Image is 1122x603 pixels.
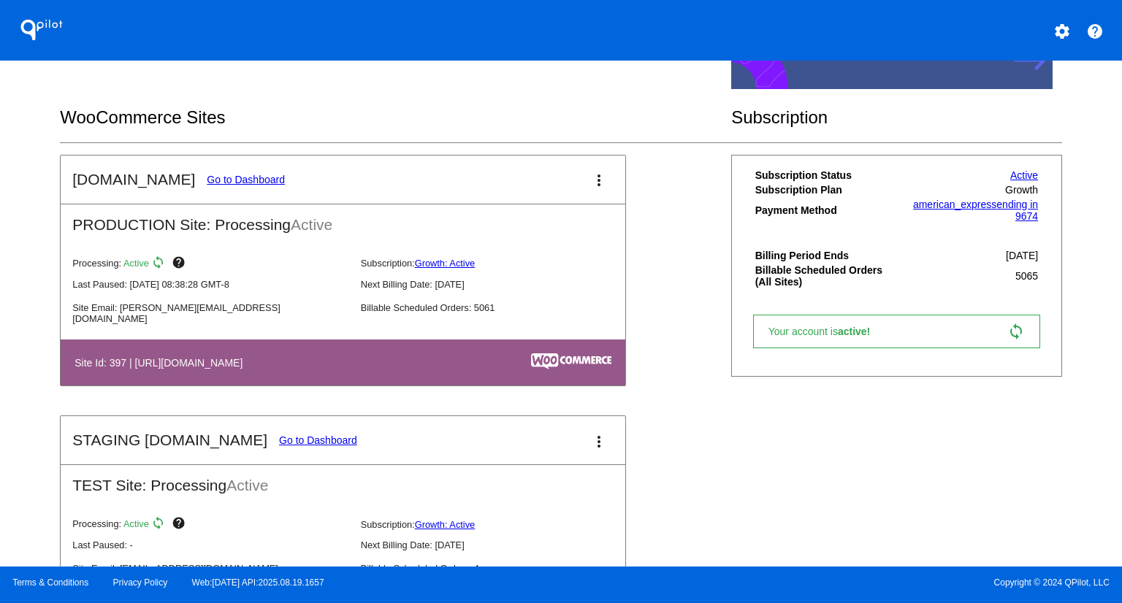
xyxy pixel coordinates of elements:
span: Growth [1005,184,1038,196]
span: Active [291,216,332,233]
mat-icon: help [172,256,189,273]
p: Last Paused: - [72,539,348,550]
h1: QPilot [12,15,71,45]
a: Terms & Conditions [12,577,88,588]
p: Billable Scheduled Orders: 4 [361,563,637,574]
mat-icon: settings [1053,23,1071,40]
mat-icon: more_vert [590,433,608,450]
th: Subscription Plan [755,183,897,196]
a: Your account isactive! sync [753,315,1040,348]
a: american_expressending in 9674 [913,199,1038,222]
p: Processing: [72,256,348,273]
mat-icon: help [1086,23,1104,40]
h2: TEST Site: Processing [61,465,625,494]
a: Growth: Active [415,519,476,530]
p: Next Billing Date: [DATE] [361,279,637,290]
mat-icon: sync [1007,323,1025,340]
h2: WooCommerce Sites [60,107,731,128]
span: Active [226,477,268,493]
a: Go to Dashboard [207,174,285,185]
p: Site Email: [PERSON_NAME][EMAIL_ADDRESS][DOMAIN_NAME] [72,302,348,324]
h2: Subscription [731,107,1062,128]
a: Web:[DATE] API:2025.08.19.1657 [192,577,324,588]
h4: Site Id: 397 | [URL][DOMAIN_NAME] [75,357,250,369]
mat-icon: help [172,516,189,534]
p: Subscription: [361,258,637,269]
span: 5065 [1015,270,1038,282]
a: Growth: Active [415,258,476,269]
span: american_express [913,199,996,210]
span: [DATE] [1006,250,1038,261]
p: Last Paused: [DATE] 08:38:28 GMT-8 [72,279,348,290]
span: Active [123,519,149,530]
p: Site Email: [EMAIL_ADDRESS][DOMAIN_NAME] [72,563,348,574]
span: Active [123,258,149,269]
a: Active [1010,169,1038,181]
h2: STAGING [DOMAIN_NAME] [72,431,267,449]
h2: PRODUCTION Site: Processing [61,204,625,234]
th: Subscription Status [755,169,897,182]
mat-icon: sync [151,516,169,534]
span: Copyright © 2024 QPilot, LLC [573,577,1110,588]
mat-icon: sync [151,256,169,273]
th: Payment Method [755,198,897,223]
th: Billing Period Ends [755,249,897,262]
a: Privacy Policy [113,577,168,588]
th: Billable Scheduled Orders (All Sites) [755,264,897,288]
span: Your account is [768,326,885,337]
p: Processing: [72,516,348,534]
p: Billable Scheduled Orders: 5061 [361,302,637,313]
p: Subscription: [361,519,637,530]
span: active! [838,326,877,337]
mat-icon: more_vert [590,172,608,189]
h2: [DOMAIN_NAME] [72,171,195,188]
a: Go to Dashboard [279,434,357,446]
p: Next Billing Date: [DATE] [361,539,637,550]
img: c53aa0e5-ae75-48aa-9bee-956650975ee5 [531,353,611,369]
